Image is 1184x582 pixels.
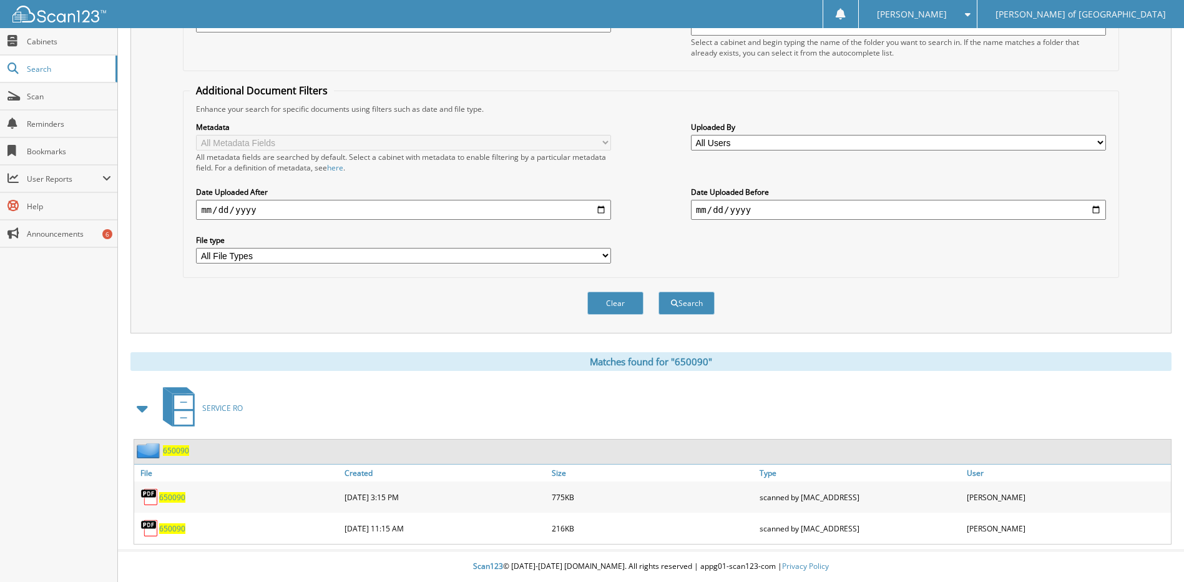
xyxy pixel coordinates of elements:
[996,11,1166,18] span: [PERSON_NAME] of [GEOGRAPHIC_DATA]
[964,465,1171,481] a: User
[691,37,1106,58] div: Select a cabinet and begin typing the name of the folder you want to search in. If the name match...
[877,11,947,18] span: [PERSON_NAME]
[782,561,829,571] a: Privacy Policy
[327,162,343,173] a: here
[118,551,1184,582] div: © [DATE]-[DATE] [DOMAIN_NAME]. All rights reserved | appg01-scan123-com |
[658,292,715,315] button: Search
[27,64,109,74] span: Search
[549,516,756,541] div: 216KB
[155,383,243,433] a: SERVICE RO
[163,445,189,456] a: 650090
[27,36,111,47] span: Cabinets
[140,519,159,538] img: PDF.png
[341,465,549,481] a: Created
[587,292,643,315] button: Clear
[341,516,549,541] div: [DATE] 11:15 AM
[473,561,503,571] span: Scan123
[190,104,1112,114] div: Enhance your search for specific documents using filters such as date and file type.
[196,187,611,197] label: Date Uploaded After
[27,201,111,212] span: Help
[134,465,341,481] a: File
[196,200,611,220] input: start
[102,229,112,239] div: 6
[27,91,111,102] span: Scan
[756,516,964,541] div: scanned by [MAC_ADDRESS]
[756,465,964,481] a: Type
[196,235,611,245] label: File type
[190,84,334,97] legend: Additional Document Filters
[27,146,111,157] span: Bookmarks
[196,152,611,173] div: All metadata fields are searched by default. Select a cabinet with metadata to enable filtering b...
[691,200,1106,220] input: end
[691,187,1106,197] label: Date Uploaded Before
[964,485,1171,510] div: [PERSON_NAME]
[549,485,756,510] div: 775KB
[137,443,163,458] img: folder2.png
[202,403,243,413] span: SERVICE RO
[130,352,1172,371] div: Matches found for "650090"
[341,485,549,510] div: [DATE] 3:15 PM
[27,229,111,239] span: Announcements
[140,488,159,506] img: PDF.png
[12,6,106,22] img: scan123-logo-white.svg
[691,122,1106,132] label: Uploaded By
[756,485,964,510] div: scanned by [MAC_ADDRESS]
[27,174,102,184] span: User Reports
[1122,522,1184,582] iframe: Chat Widget
[196,122,611,132] label: Metadata
[159,523,185,534] a: 650090
[964,516,1171,541] div: [PERSON_NAME]
[549,465,756,481] a: Size
[27,119,111,129] span: Reminders
[159,492,185,503] a: 650090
